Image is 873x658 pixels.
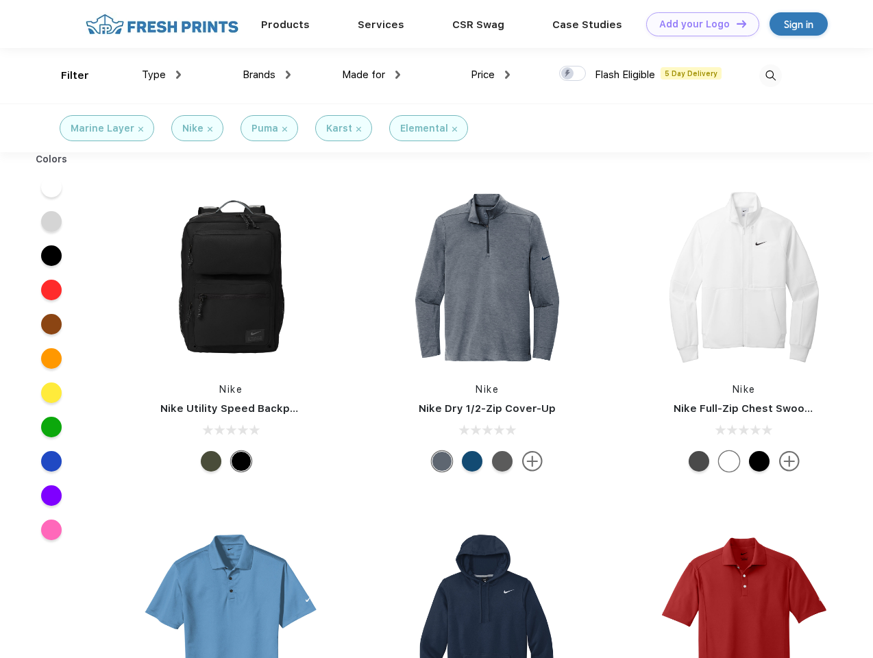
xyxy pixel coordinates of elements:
div: Black Heather [492,451,513,472]
a: Sign in [770,12,828,36]
a: Nike Full-Zip Chest Swoosh Jacket [674,402,856,415]
span: Flash Eligible [595,69,655,81]
a: CSR Swag [452,19,504,31]
div: Sign in [784,16,813,32]
div: Navy Heather [432,451,452,472]
div: Elemental [400,121,448,136]
img: dropdown.png [505,71,510,79]
div: Nike [182,121,204,136]
a: Services [358,19,404,31]
a: Nike [733,384,756,395]
div: Anthracite [689,451,709,472]
span: Brands [243,69,275,81]
a: Nike [476,384,499,395]
img: dropdown.png [395,71,400,79]
img: more.svg [779,451,800,472]
div: Karst [326,121,352,136]
img: dropdown.png [286,71,291,79]
span: Type [142,69,166,81]
span: Price [471,69,495,81]
img: filter_cancel.svg [138,127,143,132]
img: func=resize&h=266 [396,186,578,369]
span: 5 Day Delivery [661,67,722,80]
img: filter_cancel.svg [282,127,287,132]
img: func=resize&h=266 [140,186,322,369]
div: Black [749,451,770,472]
div: Gym Blue [462,451,482,472]
div: Cargo Khaki [201,451,221,472]
img: filter_cancel.svg [356,127,361,132]
img: DT [737,20,746,27]
div: Black [231,451,251,472]
div: Filter [61,68,89,84]
img: more.svg [522,451,543,472]
a: Nike [219,384,243,395]
img: filter_cancel.svg [208,127,212,132]
a: Products [261,19,310,31]
img: fo%20logo%202.webp [82,12,243,36]
a: Nike Dry 1/2-Zip Cover-Up [419,402,556,415]
div: Marine Layer [71,121,134,136]
div: Colors [25,152,78,167]
div: Add your Logo [659,19,730,30]
img: desktop_search.svg [759,64,782,87]
a: Nike Utility Speed Backpack [160,402,308,415]
img: func=resize&h=266 [653,186,835,369]
span: Made for [342,69,385,81]
div: Puma [251,121,278,136]
img: dropdown.png [176,71,181,79]
img: filter_cancel.svg [452,127,457,132]
div: White [719,451,739,472]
